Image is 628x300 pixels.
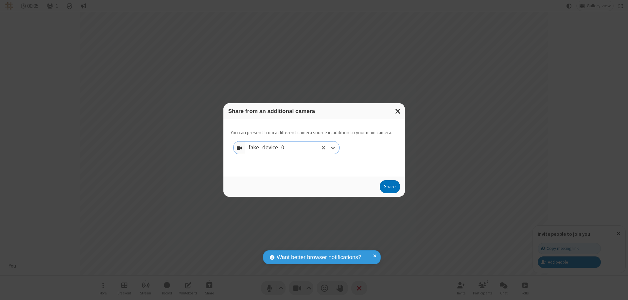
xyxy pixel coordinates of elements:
button: Share [380,180,400,193]
span: Want better browser notifications? [277,253,361,262]
div: fake_device_0 [249,144,295,152]
h3: Share from an additional camera [228,108,400,114]
p: You can present from a different camera source in addition to your main camera. [231,129,392,137]
button: Close modal [391,103,405,119]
